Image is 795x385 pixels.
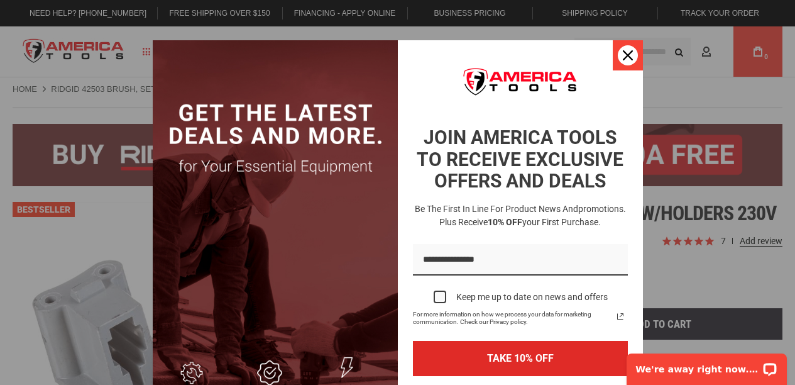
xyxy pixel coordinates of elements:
[417,126,623,192] strong: JOIN AMERICA TOOLS TO RECEIVE EXCLUSIVE OFFERS AND DEALS
[618,345,795,385] iframe: LiveChat chat widget
[613,309,628,324] svg: link icon
[456,292,608,303] div: Keep me up to date on news and offers
[623,50,633,60] svg: close icon
[413,341,628,376] button: TAKE 10% OFF
[613,40,643,70] button: Close
[488,217,522,227] strong: 10% OFF
[413,311,613,326] span: For more information on how we process your data for marketing communication. Check our Privacy p...
[410,203,630,229] h3: Be the first in line for product news and
[439,204,626,227] span: promotions. Plus receive your first purchase.
[613,309,628,324] a: Read our Privacy Policy
[413,244,628,276] input: Email field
